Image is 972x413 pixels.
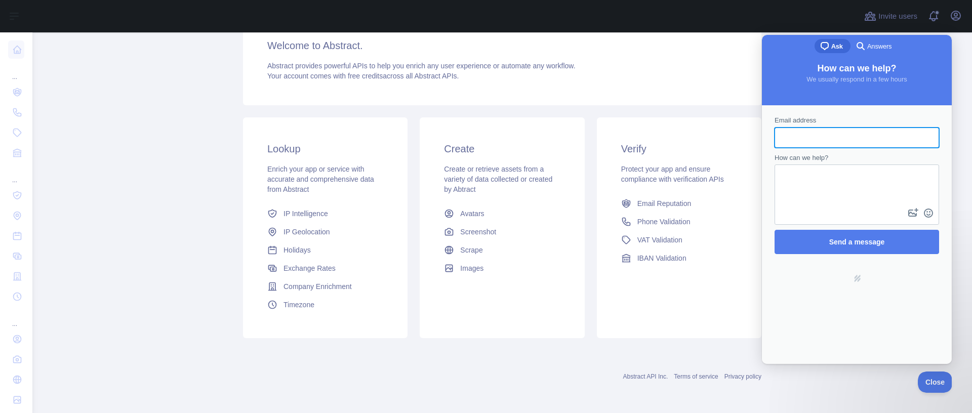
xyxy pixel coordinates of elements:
[440,204,564,223] a: Avatars
[444,165,552,193] span: Create or retrieve assets from a variety of data collected or created by Abtract
[263,277,387,296] a: Company Enrichment
[878,11,917,22] span: Invite users
[348,72,383,80] span: free credits
[621,142,737,156] h3: Verify
[621,165,724,183] span: Protect your app and ensure compliance with verification APIs
[267,62,576,70] span: Abstract provides powerful APIs to help you enrich any user experience or automate any workflow.
[617,231,741,249] a: VAT Validation
[623,373,668,380] a: Abstract API Inc.
[283,227,330,237] span: IP Geolocation
[724,373,761,380] a: Privacy policy
[637,235,682,245] span: VAT Validation
[460,245,482,255] span: Scrape
[283,281,352,292] span: Company Enrichment
[267,165,374,193] span: Enrich your app or service with accurate and comprehensive data from Abstract
[440,223,564,241] a: Screenshot
[637,198,692,209] span: Email Reputation
[440,259,564,277] a: Images
[263,204,387,223] a: IP Intelligence
[674,373,718,380] a: Terms of service
[762,35,952,364] iframe: Help Scout Beacon - Live Chat, Contact Form, and Knowledge Base
[283,209,328,219] span: IP Intelligence
[267,38,737,53] h3: Welcome to Abstract.
[283,263,336,273] span: Exchange Rates
[263,259,387,277] a: Exchange Rates
[283,300,314,310] span: Timezone
[460,209,484,219] span: Avatars
[637,217,691,227] span: Phone Validation
[460,227,496,237] span: Screenshot
[862,8,919,24] button: Invite users
[267,72,459,80] span: Your account comes with across all Abstract APIs.
[8,164,24,184] div: ...
[263,296,387,314] a: Timezone
[263,223,387,241] a: IP Geolocation
[283,245,311,255] span: Holidays
[263,241,387,259] a: Holidays
[8,61,24,81] div: ...
[637,253,686,263] span: IBAN Validation
[267,142,383,156] h3: Lookup
[8,308,24,328] div: ...
[460,263,483,273] span: Images
[444,142,560,156] h3: Create
[617,213,741,231] a: Phone Validation
[617,249,741,267] a: IBAN Validation
[617,194,741,213] a: Email Reputation
[440,241,564,259] a: Scrape
[918,371,952,393] iframe: Help Scout Beacon - Close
